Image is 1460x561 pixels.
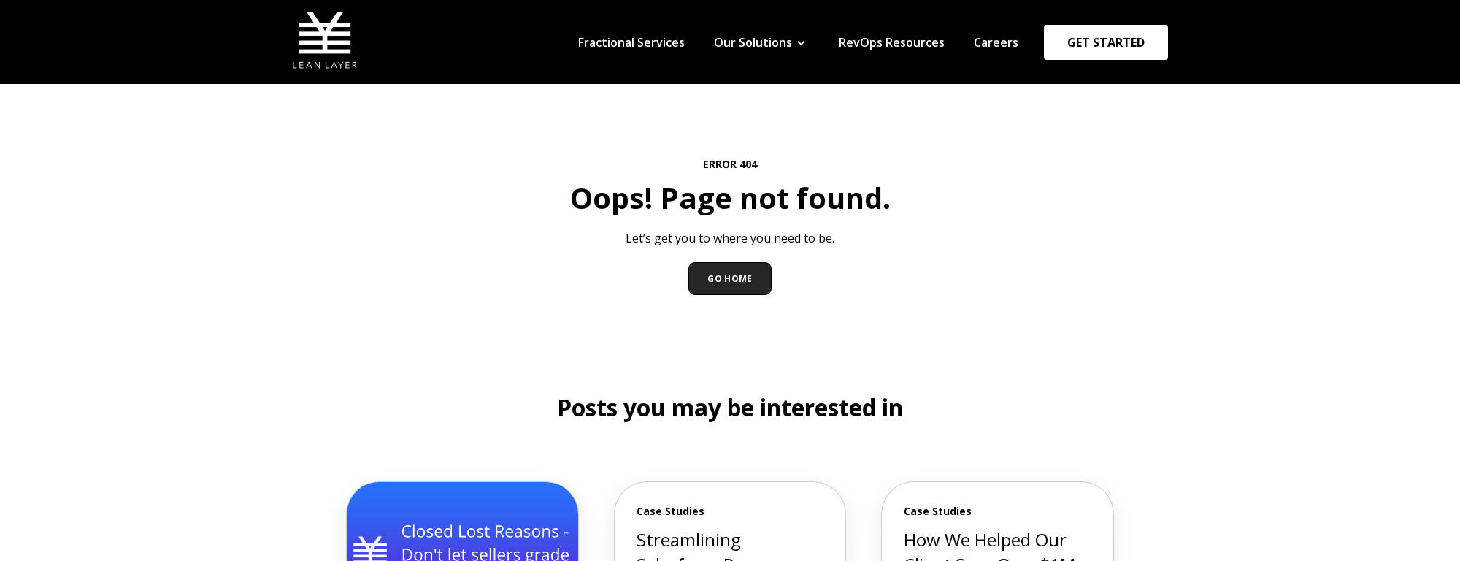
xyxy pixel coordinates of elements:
[637,504,824,519] span: Case Studies
[839,34,945,50] a: RevOps Resources
[578,34,685,50] a: Fractional Services
[328,392,1131,424] h2: Posts you may be interested in
[1044,25,1168,60] a: GET STARTED
[292,7,358,73] img: Lean Layer Logo
[328,157,1131,172] span: ERROR 404
[974,34,1018,50] a: Careers
[328,178,1131,218] h1: Oops! Page not found.
[688,262,772,295] a: GO HOME
[714,34,792,50] a: Our Solutions
[904,504,1091,519] span: Case Studies
[564,34,1033,50] div: Navigation Menu
[328,230,1131,246] p: Let’s get you to where you need to be.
